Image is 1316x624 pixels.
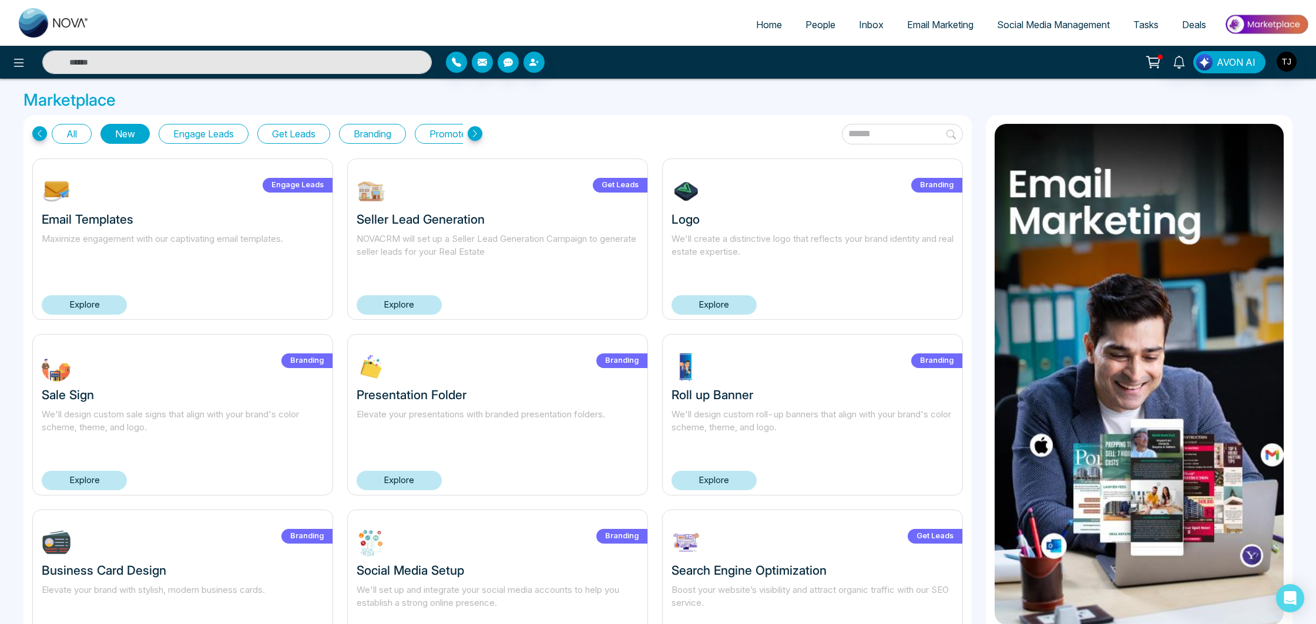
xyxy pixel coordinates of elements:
[672,408,954,448] p: We'll design custom roll-up banners that align with your brand's color scheme, theme, and logo.
[672,295,757,315] a: Explore
[1122,14,1170,36] a: Tasks
[357,471,442,490] a: Explore
[859,19,884,31] span: Inbox
[357,232,639,272] p: NOVACRM will set up a Seller Lead Generation Campaign to generate seller leads for your Real Estate
[42,177,71,206] img: NOmgJ1742393483.jpg
[805,19,835,31] span: People
[908,529,962,544] label: Get Leads
[42,528,71,557] img: BbxDK1732303356.jpg
[42,352,71,382] img: FWbuT1732304245.jpg
[42,212,324,227] h3: Email Templates
[596,353,647,368] label: Branding
[42,232,324,272] p: Maximize engagement with our captivating email templates.
[357,212,639,227] h3: Seller Lead Generation
[1170,14,1218,36] a: Deals
[672,583,954,623] p: Boost your website’s visibility and attract organic traffic with our SEO service.
[756,19,782,31] span: Home
[985,14,1122,36] a: Social Media Management
[42,387,324,402] h3: Sale Sign
[357,295,442,315] a: Explore
[257,124,330,144] button: Get Leads
[357,387,639,402] h3: Presentation Folder
[1133,19,1159,31] span: Tasks
[672,177,701,206] img: 7tHiu1732304639.jpg
[42,408,324,448] p: We'll design custom sale signs that align with your brand's color scheme, theme, and logo.
[1193,51,1265,73] button: AVON AI
[357,408,639,448] p: Elevate your presentations with branded presentation folders.
[672,352,701,382] img: ptdrg1732303548.jpg
[672,471,757,490] a: Explore
[1224,11,1309,38] img: Market-place.gif
[42,583,324,623] p: Elevate your brand with stylish, modern business cards.
[672,387,954,402] h3: Roll up Banner
[1196,54,1213,70] img: Lead Flow
[339,124,406,144] button: Branding
[357,528,386,557] img: ABHm51732302824.jpg
[672,212,954,227] h3: Logo
[596,529,647,544] label: Branding
[1276,584,1304,612] div: Open Intercom Messenger
[907,19,973,31] span: Email Marketing
[357,177,386,206] img: W9EOY1739212645.jpg
[911,178,962,193] label: Branding
[1217,55,1255,69] span: AVON AI
[159,124,249,144] button: Engage Leads
[895,14,985,36] a: Email Marketing
[263,178,333,193] label: Engage Leads
[100,124,150,144] button: New
[357,352,386,382] img: XLP2c1732303713.jpg
[672,528,701,557] img: eYwbv1730743564.jpg
[415,124,515,144] button: Promote Listings
[357,563,639,578] h3: Social Media Setup
[847,14,895,36] a: Inbox
[281,529,333,544] label: Branding
[593,178,647,193] label: Get Leads
[794,14,847,36] a: People
[744,14,794,36] a: Home
[281,353,333,368] label: Branding
[23,90,1292,110] h3: Marketplace
[19,8,89,38] img: Nova CRM Logo
[42,471,127,490] a: Explore
[1182,19,1206,31] span: Deals
[52,124,92,144] button: All
[997,19,1110,31] span: Social Media Management
[1277,52,1297,72] img: User Avatar
[357,583,639,623] p: We'll set up and integrate your social media accounts to help you establish a strong online prese...
[911,353,962,368] label: Branding
[42,295,127,315] a: Explore
[672,232,954,272] p: We'll create a distinctive logo that reflects your brand identity and real estate expertise.
[42,563,324,578] h3: Business Card Design
[672,563,954,578] h3: Search Engine Optimization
